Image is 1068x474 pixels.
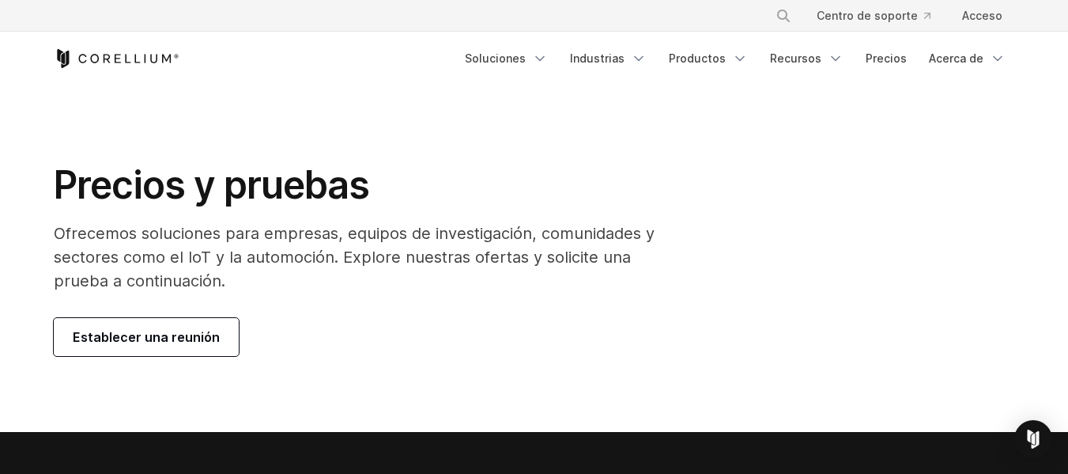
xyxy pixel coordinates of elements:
[570,51,625,65] font: Industrias
[929,51,983,65] font: Acerca de
[465,51,526,65] font: Soluciones
[54,224,655,290] font: Ofrecemos soluciones para empresas, equipos de investigación, comunidades y sectores como el IoT ...
[770,51,821,65] font: Recursos
[1014,420,1052,458] div: Open Intercom Messenger
[769,2,798,30] button: Buscar
[669,51,726,65] font: Productos
[54,318,239,356] a: Establecer una reunión
[455,44,1015,73] div: Menú de navegación
[54,161,370,208] font: Precios y pruebas
[962,9,1002,22] font: Acceso
[866,51,907,65] font: Precios
[73,329,220,345] font: Establecer una reunión
[817,9,918,22] font: Centro de soporte
[757,2,1015,30] div: Menú de navegación
[54,49,179,68] a: Página de inicio de Corellium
